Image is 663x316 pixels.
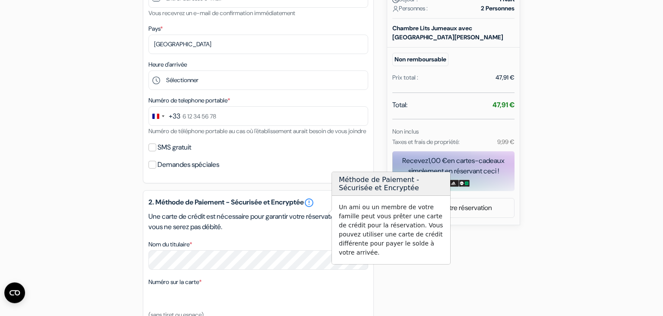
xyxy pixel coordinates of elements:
label: Demandes spéciales [158,159,219,171]
div: +33 [169,111,180,121]
label: Nom du titulaire [148,240,192,249]
strong: 2 Personnes [481,4,515,13]
div: 47,91 € [496,73,515,82]
small: Numéro de téléphone portable au cas où l'établissement aurait besoin de vous joindre [148,127,366,135]
button: Change country, selected France (+33) [149,107,180,125]
img: uber-uber-eats-card.png [459,180,470,187]
span: 1,00 € [428,156,447,165]
span: Total: [392,100,407,110]
small: Non remboursable [392,53,448,66]
div: Recevez en cartes-cadeaux simplement en réservant ceci ! [392,156,515,176]
label: SMS gratuit [158,141,191,153]
div: Un ami ou un membre de votre famille peut vous prêter une carte de crédit pour la réservation. Vo... [332,196,450,264]
b: Chambre Lits Jumeaux avec [GEOGRAPHIC_DATA][PERSON_NAME] [392,24,503,41]
button: Open CMP widget [4,282,25,303]
h5: 2. Méthode de Paiement - Sécurisée et Encryptée [148,198,368,208]
label: Pays [148,24,163,33]
small: 9,99 € [497,138,515,146]
small: Non inclus [392,128,419,135]
div: Prix total : [392,73,418,82]
small: Vous recevrez un e-mail de confirmation immédiatement [148,9,295,17]
h3: Méthode de Paiement - Sécurisée et Encryptée [332,172,450,196]
a: error_outline [304,198,314,208]
input: 6 12 34 56 78 [148,106,368,126]
strong: 47,91 € [493,100,515,109]
label: Numéro de telephone portable [148,96,230,105]
span: Personnes : [392,4,428,13]
p: Une carte de crédit est nécessaire pour garantir votre réservation bien que vous ne serez pas déb... [148,211,368,232]
img: user_icon.svg [392,6,399,12]
a: Changer votre réservation [393,200,514,216]
label: Heure d'arrivée [148,60,187,69]
img: adidas-card.png [448,180,459,187]
label: Numéro sur la carte [148,278,202,287]
small: Taxes et frais de propriété: [392,138,460,146]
